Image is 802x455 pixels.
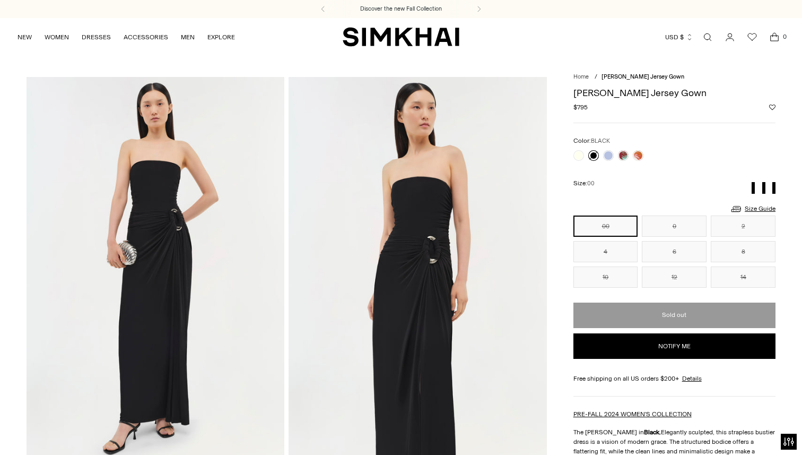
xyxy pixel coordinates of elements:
[573,410,692,418] a: PRE-FALL 2024 WOMEN'S COLLECTION
[642,267,707,288] button: 12
[573,267,638,288] button: 10
[573,241,638,262] button: 4
[665,25,693,49] button: USD $
[682,374,702,383] a: Details
[642,216,707,237] button: 0
[343,27,459,47] a: SIMKHAI
[573,73,775,82] nav: breadcrumbs
[207,25,235,49] a: EXPLORE
[719,27,740,48] a: Go to the account page
[730,202,775,216] a: Size Guide
[360,5,442,13] a: Discover the new Fall Collection
[642,241,707,262] button: 6
[573,88,775,98] h1: [PERSON_NAME] Jersey Gown
[18,25,32,49] a: NEW
[764,27,785,48] a: Open cart modal
[573,216,638,237] button: 00
[711,267,775,288] button: 14
[595,73,597,82] div: /
[591,138,610,144] span: BLACK
[181,25,195,49] a: MEN
[573,136,610,146] label: Color:
[711,241,775,262] button: 8
[124,25,168,49] a: ACCESSORIES
[587,180,595,187] span: 00
[644,428,661,436] strong: Black.
[742,27,763,48] a: Wishlist
[769,104,775,110] button: Add to Wishlist
[573,178,595,188] label: Size:
[711,216,775,237] button: 2
[82,25,111,49] a: DRESSES
[573,73,589,80] a: Home
[601,73,684,80] span: [PERSON_NAME] Jersey Gown
[697,27,718,48] a: Open search modal
[45,25,69,49] a: WOMEN
[780,32,789,41] span: 0
[573,333,775,359] button: Notify me
[573,102,588,112] span: $795
[573,374,775,383] div: Free shipping on all US orders $200+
